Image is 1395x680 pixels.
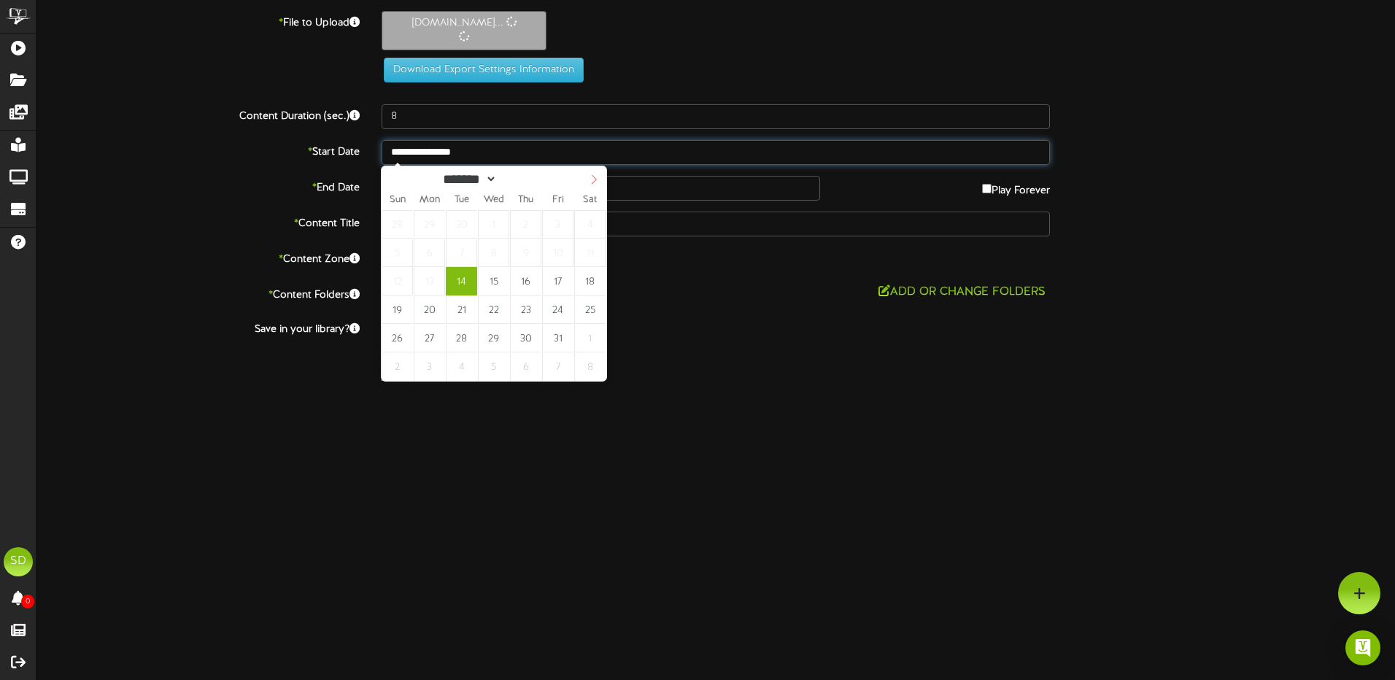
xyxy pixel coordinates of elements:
span: October 3, 2025 [542,210,573,239]
input: Year [497,171,549,187]
span: Wed [478,196,510,205]
label: Content Duration (sec.) [26,104,371,124]
button: Download Export Settings Information [384,58,584,82]
span: October 9, 2025 [510,239,541,267]
span: October 10, 2025 [542,239,573,267]
span: Tue [446,196,478,205]
span: Sat [574,196,606,205]
span: Sun [382,196,414,205]
span: September 29, 2025 [414,210,445,239]
span: October 6, 2025 [414,239,445,267]
span: October 22, 2025 [478,295,509,324]
span: October 20, 2025 [414,295,445,324]
label: Play Forever [982,176,1050,198]
div: Open Intercom Messenger [1345,630,1380,665]
span: October 2, 2025 [510,210,541,239]
span: November 8, 2025 [574,352,606,381]
label: File to Upload [26,11,371,31]
span: October 4, 2025 [574,210,606,239]
span: October 19, 2025 [382,295,413,324]
button: Add or Change Folders [874,283,1050,301]
span: October 29, 2025 [478,324,509,352]
span: Fri [542,196,574,205]
label: Start Date [26,140,371,160]
span: November 5, 2025 [478,352,509,381]
span: October 11, 2025 [574,239,606,267]
span: October 16, 2025 [510,267,541,295]
span: November 3, 2025 [414,352,445,381]
span: 0 [21,595,34,608]
label: End Date [26,176,371,196]
span: October 27, 2025 [414,324,445,352]
span: November 4, 2025 [446,352,477,381]
span: Thu [510,196,542,205]
span: October 24, 2025 [542,295,573,324]
label: Save in your library? [26,317,371,337]
span: October 15, 2025 [478,267,509,295]
span: October 13, 2025 [414,267,445,295]
a: Download Export Settings Information [376,64,584,75]
span: October 8, 2025 [478,239,509,267]
span: October 12, 2025 [382,267,413,295]
span: October 5, 2025 [382,239,413,267]
span: October 1, 2025 [478,210,509,239]
span: October 25, 2025 [574,295,606,324]
input: Title of this Content [382,212,1050,236]
span: October 26, 2025 [382,324,413,352]
span: October 21, 2025 [446,295,477,324]
span: September 30, 2025 [446,210,477,239]
input: Play Forever [982,184,992,193]
span: October 23, 2025 [510,295,541,324]
label: Content Folders [26,283,371,303]
span: October 17, 2025 [542,267,573,295]
span: October 18, 2025 [574,267,606,295]
span: November 2, 2025 [382,352,413,381]
span: October 28, 2025 [446,324,477,352]
span: October 30, 2025 [510,324,541,352]
span: October 7, 2025 [446,239,477,267]
span: November 7, 2025 [542,352,573,381]
div: SD [4,547,33,576]
span: September 28, 2025 [382,210,413,239]
span: October 31, 2025 [542,324,573,352]
span: November 6, 2025 [510,352,541,381]
label: Content Title [26,212,371,231]
label: Content Zone [26,247,371,267]
span: Mon [414,196,446,205]
span: October 14, 2025 [446,267,477,295]
span: November 1, 2025 [574,324,606,352]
